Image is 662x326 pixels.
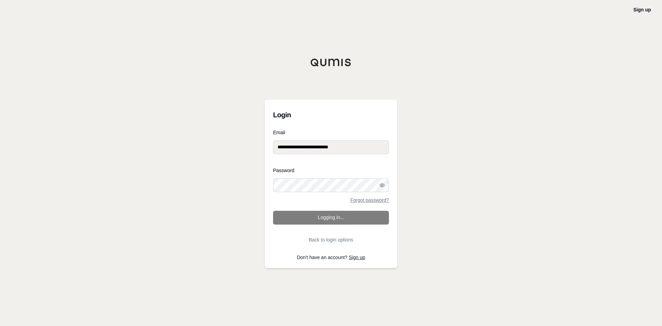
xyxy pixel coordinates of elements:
[273,255,389,260] p: Don't have an account?
[350,198,389,202] a: Forgot password?
[273,108,389,122] h3: Login
[310,58,352,67] img: Qumis
[273,130,389,135] label: Email
[273,168,389,173] label: Password
[633,7,651,12] a: Sign up
[273,233,389,247] button: Back to login options
[349,255,365,260] a: Sign up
